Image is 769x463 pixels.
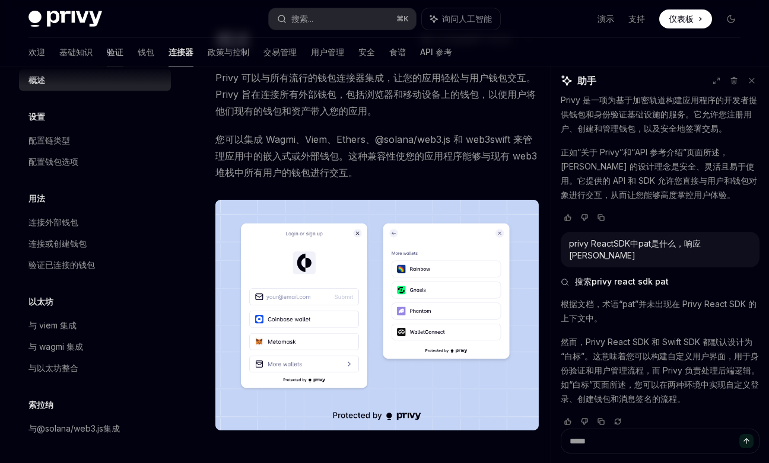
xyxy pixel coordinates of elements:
font: privy ReactSDK中pat是什么，响应[PERSON_NAME] [569,238,701,260]
a: 连接外部钱包 [19,212,171,233]
a: 连接或创建钱包 [19,233,171,254]
font: API 参考 [420,47,452,57]
a: 验证 [107,38,123,66]
font: 交易管理 [263,47,297,57]
font: 连接外部钱包 [28,217,78,227]
button: 切换暗模式 [722,9,741,28]
button: 搜索...⌘K [269,8,415,30]
font: 仪表板 [669,14,694,24]
button: 询问人工智能 [422,8,500,30]
font: 设置 [28,111,45,122]
font: 验证 [107,47,123,57]
font: 搜索... [291,14,313,24]
font: Privy 可以与所有流行的钱包连接器集成，让您的应用轻松与用户钱包交互。Privy 旨在连接所有外部钱包，包括浏览器和移动设备上的钱包，以便用户将他们现有的钱包和资产带入您的应用。 [215,72,536,117]
a: 政策与控制 [208,38,249,66]
a: 安全 [358,38,375,66]
a: API 参考 [420,38,452,66]
a: 验证已连接的钱包 [19,254,171,276]
font: 与 wagmi 集成 [28,341,83,352]
img: 连接器3 [215,200,539,430]
font: 然而，Privy React SDK 和 Swift SDK 都默认设计为“白标”。这意味着您可以构建自定义用户界面，用于身份验证和用户管理流程，而 Privy 负责处理后端逻辑。如“白标”页面... [561,337,760,404]
button: 发送消息 [739,434,754,448]
font: 政策与控制 [208,47,249,57]
font: 搜索privy react sdk pat [575,276,669,286]
button: 搜索privy react sdk pat [561,276,760,288]
font: 支持 [628,14,645,24]
a: 配置链类型 [19,130,171,151]
a: 钱包 [138,38,154,66]
font: 询问人工智能 [442,14,492,24]
font: 安全 [358,47,375,57]
font: 用法 [28,193,45,203]
a: 演示 [598,13,614,25]
font: 配置钱包选项 [28,157,78,167]
font: 您可以集成 Wagmi、Viem、Ethers、@solana/web3.js 和 web3swift 来管理应用中的嵌入式或外部钱包。这种兼容性使您的应用程序能够与现有 web3 堆栈中所有用... [215,133,537,178]
img: 深色标志 [28,11,102,27]
a: 与以太坊整合 [19,357,171,379]
font: K [403,14,409,23]
font: 配置链类型 [28,135,70,145]
a: 用户管理 [311,38,344,66]
font: 助手 [577,75,596,87]
font: 索拉纳 [28,400,53,410]
font: 与以太坊整合 [28,363,78,373]
a: 食谱 [389,38,406,66]
a: 欢迎 [28,38,45,66]
font: 欢迎 [28,47,45,57]
a: 连接器 [169,38,193,66]
font: ⌘ [396,14,403,23]
a: 与 viem 集成 [19,315,171,336]
font: 演示 [598,14,614,24]
a: 配置钱包选项 [19,151,171,173]
font: 根据文档，术语“pat”并未出现在 Privy React SDK 的上下文中。 [561,299,757,323]
font: 验证已连接的钱包 [28,260,95,270]
font: 食谱 [389,47,406,57]
a: 基础知识 [59,38,93,66]
font: 钱包 [138,47,154,57]
font: 以太坊 [28,296,53,306]
font: 与 viem 集成 [28,320,77,330]
a: 交易管理 [263,38,297,66]
a: 与@solana/web3.js集成 [19,418,171,439]
font: 与@solana/web3.js集成 [28,423,120,433]
a: 支持 [628,13,645,25]
a: 与 wagmi 集成 [19,336,171,357]
font: 连接或创建钱包 [28,238,87,248]
font: 用户管理 [311,47,344,57]
font: 连接器 [169,47,193,57]
font: 基础知识 [59,47,93,57]
font: 正如“关于 Privy”和“API 参考介绍”页面所述，[PERSON_NAME] 的设计理念是安全、灵活且易于使用。它提供的 API 和 SDK 允许您直接与用户和钱包对象进行交互，从而让您能... [561,147,757,200]
font: Privy 是一项为基于加密轨道构建应用程序的开发者提供钱包和身份验证基础设施的服务。它允许您注册用户、创建和管理钱包，以及安全地签署交易。 [561,95,757,133]
a: 仪表板 [659,9,712,28]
